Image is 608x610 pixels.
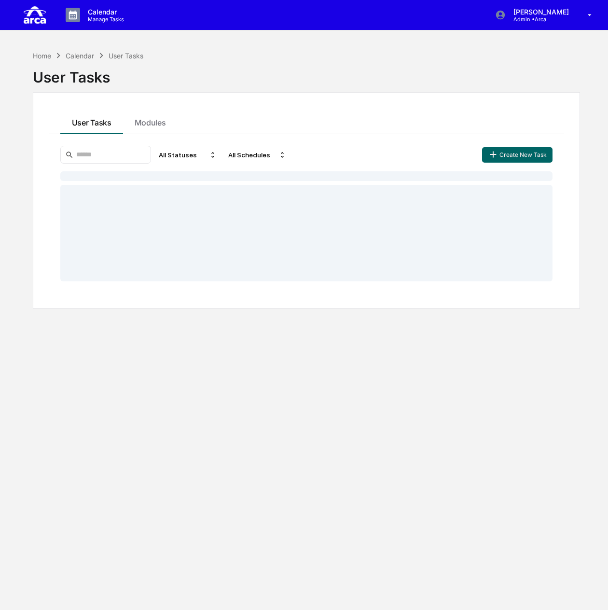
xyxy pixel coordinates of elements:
[123,108,178,134] button: Modules
[155,147,221,163] div: All Statuses
[60,108,123,134] button: User Tasks
[224,147,290,163] div: All Schedules
[506,8,574,16] p: [PERSON_NAME]
[80,8,129,16] p: Calendar
[482,147,553,163] button: Create New Task
[80,16,129,23] p: Manage Tasks
[109,52,143,60] div: User Tasks
[23,4,46,26] img: logo
[506,16,574,23] p: Admin • Arca
[33,52,51,60] div: Home
[33,61,580,86] div: User Tasks
[66,52,94,60] div: Calendar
